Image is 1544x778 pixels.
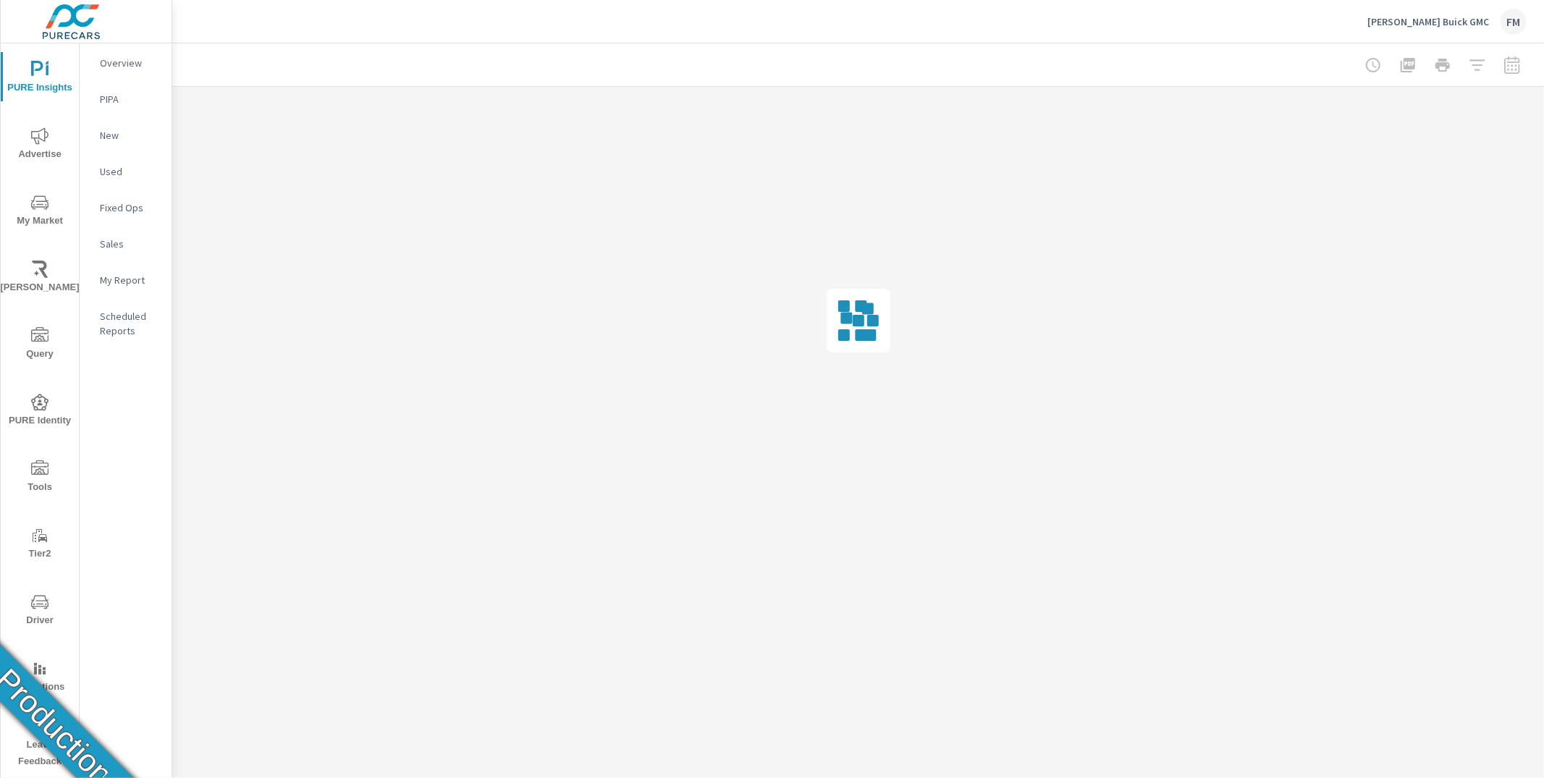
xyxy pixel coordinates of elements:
p: Sales [100,237,160,251]
span: Leave Feedback [5,718,75,770]
div: New [80,124,172,146]
div: Scheduled Reports [80,305,172,342]
p: My Report [100,273,160,287]
p: Overview [100,56,160,70]
span: Tier2 [5,527,75,562]
div: Overview [80,52,172,74]
div: PIPA [80,88,172,110]
p: Fixed Ops [100,200,160,215]
span: Advertise [5,127,75,163]
div: FM [1501,9,1527,35]
p: PIPA [100,92,160,106]
span: Driver [5,593,75,629]
p: [PERSON_NAME] Buick GMC [1367,15,1489,28]
span: [PERSON_NAME] [5,261,75,296]
span: Operations [5,660,75,695]
div: nav menu [1,43,79,776]
div: Sales [80,233,172,255]
span: PURE Insights [5,61,75,96]
span: Tools [5,460,75,496]
p: New [100,128,160,143]
span: PURE Identity [5,394,75,429]
div: Used [80,161,172,182]
p: Used [100,164,160,179]
div: Fixed Ops [80,197,172,219]
div: My Report [80,269,172,291]
span: My Market [5,194,75,229]
p: Scheduled Reports [100,309,160,338]
span: Query [5,327,75,363]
